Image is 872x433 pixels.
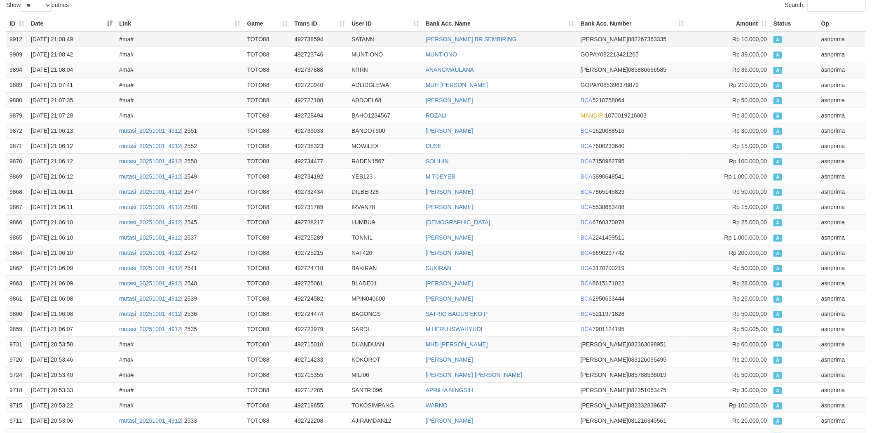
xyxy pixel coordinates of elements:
a: [PERSON_NAME] BR SEMBIRING [426,36,517,42]
a: [PERSON_NAME] [426,204,473,210]
td: 492731769 [291,199,348,214]
td: 9867 [6,199,28,214]
span: BCA [581,158,593,165]
td: 082267363335 [577,31,688,47]
span: Rp 50.005,00 [732,326,767,332]
td: #ma# [116,337,244,352]
td: BANDOT900 [348,123,422,138]
td: SARDI [348,321,422,337]
td: TOTO88 [244,77,291,92]
span: Rp 36.000,00 [732,66,767,73]
a: M TOEYEB [426,173,455,180]
td: [DATE] 21:06:07 [28,321,116,337]
span: BCA [581,326,593,332]
span: Rp 1.000.000,00 [724,173,767,180]
td: 9865 [6,230,28,245]
td: 9871 [6,138,28,153]
span: Approved [774,280,782,287]
td: ADLIDGLEWA [348,77,422,92]
td: 492724718 [291,260,348,275]
td: asnprima [818,291,866,306]
th: Game: activate to sort column ascending [244,16,291,31]
td: [DATE] 21:06:10 [28,214,116,230]
td: 1620088516 [577,123,688,138]
span: Approved [774,265,782,272]
td: asnprima [818,321,866,337]
a: [PERSON_NAME] [426,356,473,363]
span: BCA [581,234,593,241]
td: 492725215 [291,245,348,260]
td: [DATE] 21:06:10 [28,230,116,245]
span: BCA [581,143,593,149]
td: asnprima [818,337,866,352]
span: Approved [774,174,782,181]
td: 9889 [6,77,28,92]
td: | 2536 [116,306,244,321]
td: TOTO88 [244,291,291,306]
span: BCA [581,311,593,317]
td: [DATE] 21:06:13 [28,123,116,138]
td: 2950633444 [577,291,688,306]
th: Amount: activate to sort column ascending [688,16,771,31]
span: Rp 50.000,00 [732,97,767,104]
td: 492728217 [291,214,348,230]
td: 9726 [6,352,28,367]
span: Approved [774,36,782,43]
a: [PERSON_NAME] [426,188,473,195]
td: asnprima [818,108,866,123]
span: Rp 1.000.000,00 [724,234,767,241]
a: DUSE [426,143,442,149]
td: TOTO88 [244,31,291,47]
span: MANDIRI [581,112,605,119]
th: Bank Acc. Number: activate to sort column ascending [577,16,688,31]
td: DILBER28 [348,184,422,199]
a: mutasi_20251001_4912 [119,326,181,332]
td: | 2535 [116,321,244,337]
td: 492723979 [291,321,348,337]
td: [DATE] 21:06:09 [28,275,116,291]
td: [DATE] 21:07:41 [28,77,116,92]
td: 9870 [6,153,28,169]
td: #ma# [116,352,244,367]
td: [DATE] 21:06:12 [28,169,116,184]
td: TOTO88 [244,275,291,291]
td: BLADE01 [348,275,422,291]
td: BAKIRAN [348,260,422,275]
td: 085396378879 [577,77,688,92]
td: asnprima [818,169,866,184]
span: BCA [581,188,593,195]
td: [DATE] 21:06:08 [28,291,116,306]
th: Bank Acc. Name: activate to sort column ascending [422,16,577,31]
td: 492738594 [291,31,348,47]
a: WARNO [426,402,448,409]
td: 9869 [6,169,28,184]
td: TOTO88 [244,108,291,123]
span: Rp 28.000,00 [732,280,767,287]
td: asnprima [818,184,866,199]
th: User ID: activate to sort column ascending [348,16,422,31]
td: BAHO1234567 [348,108,422,123]
a: MHD [PERSON_NAME] [426,341,488,348]
td: | 2548 [116,199,244,214]
td: IRVAN78 [348,199,422,214]
span: BCA [581,265,593,271]
td: | 2549 [116,169,244,184]
td: | 2552 [116,138,244,153]
td: TOTO88 [244,153,291,169]
td: 492724582 [291,291,348,306]
span: Rp 200.000,00 [729,249,767,256]
span: Approved [774,357,782,364]
td: asnprima [818,92,866,108]
span: Approved [774,128,782,135]
td: 9863 [6,275,28,291]
span: Approved [774,235,782,242]
td: #ma# [116,47,244,62]
td: TOTO88 [244,321,291,337]
td: #ma# [116,31,244,47]
td: 492728494 [291,108,348,123]
td: 2241459511 [577,230,688,245]
a: [PERSON_NAME] [426,417,473,424]
td: [DATE] 21:06:12 [28,138,116,153]
span: Approved [774,250,782,257]
span: Approved [774,113,782,120]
